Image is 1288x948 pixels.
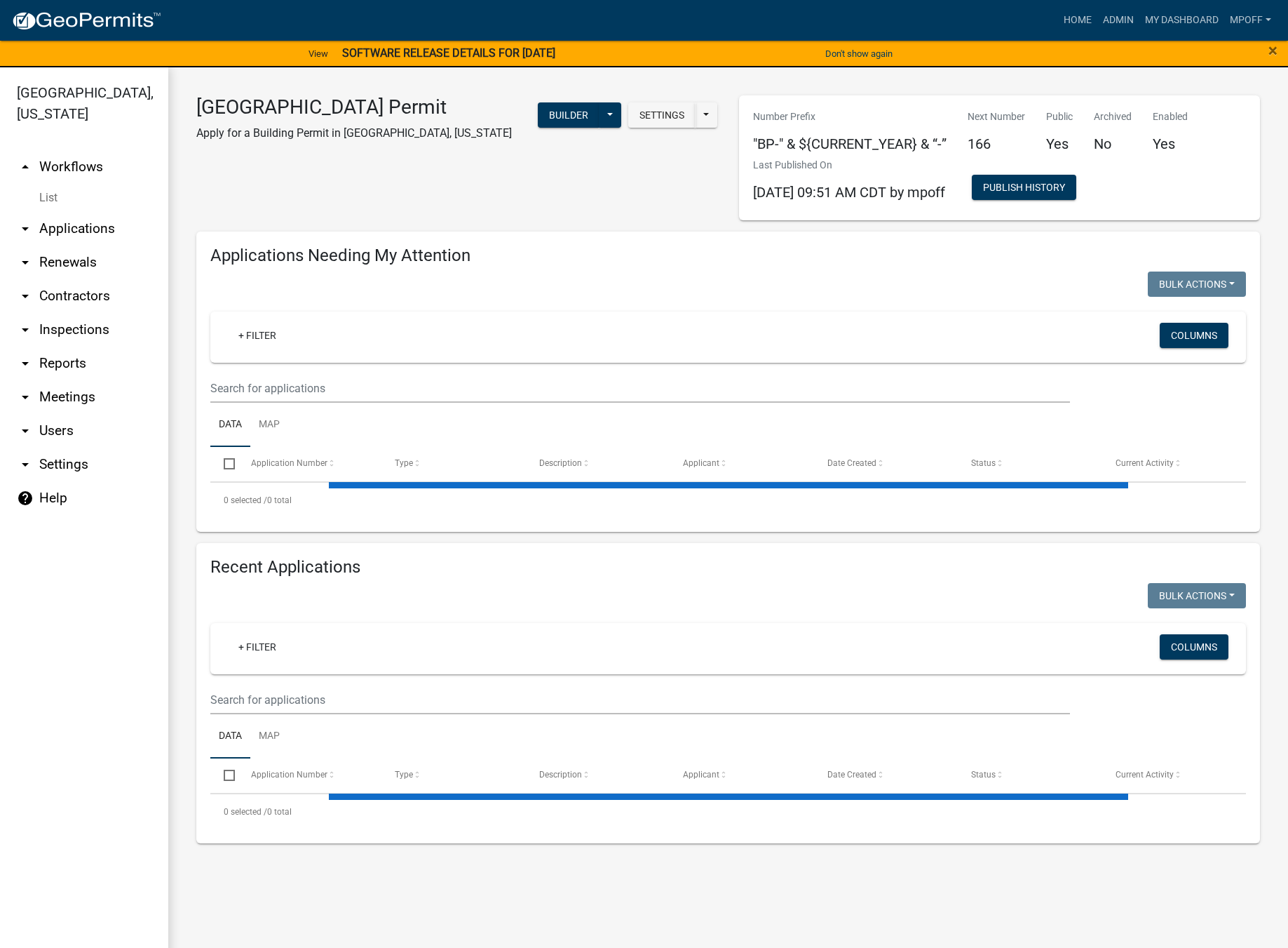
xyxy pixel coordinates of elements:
input: Search for applications [210,686,1070,714]
datatable-header-cell: Date Created [813,447,958,481]
button: Don't show again [820,42,898,65]
datatable-header-cell: Current Activity [1101,447,1246,481]
i: arrow_drop_down [17,422,34,439]
i: arrow_drop_down [17,254,34,271]
button: Columns [1160,323,1228,348]
datatable-header-cell: Type [381,759,526,792]
p: Archived [1094,109,1132,124]
datatable-header-cell: Applicant [670,447,814,481]
span: Current Activity [1116,458,1174,468]
a: Map [250,714,288,759]
h5: "BP-" & ${CURRENT_YEAR} & “-” [753,135,947,152]
h5: Yes [1046,135,1073,152]
a: Admin [1097,7,1139,34]
button: Builder [538,102,599,128]
datatable-header-cell: Type [381,447,526,481]
datatable-header-cell: Status [958,447,1102,481]
a: Data [210,403,250,448]
span: Date Created [827,770,876,780]
p: Next Number [968,109,1025,124]
i: arrow_drop_down [17,355,34,372]
input: Search for applications [210,374,1070,403]
span: Applicant [683,770,719,780]
i: arrow_drop_down [17,321,34,338]
span: Application Number [251,458,327,468]
span: Status [971,458,996,468]
span: [DATE] 09:51 AM CDT by mpoff [753,184,945,201]
datatable-header-cell: Date Created [813,759,958,792]
p: Apply for a Building Permit in [GEOGRAPHIC_DATA], [US_STATE] [196,125,512,142]
button: Bulk Actions [1148,272,1246,297]
a: View [303,42,334,65]
h5: Yes [1153,135,1188,152]
i: arrow_drop_down [17,288,34,305]
span: Type [395,770,413,780]
p: Last Published On [753,158,945,173]
i: help [17,490,34,507]
span: Description [539,458,582,468]
a: Map [250,403,288,448]
span: × [1268,41,1277,60]
span: Description [539,770,582,780]
datatable-header-cell: Status [958,759,1102,792]
div: 0 total [210,483,1246,518]
a: + Filter [227,323,287,348]
span: Applicant [683,458,719,468]
datatable-header-cell: Application Number [237,447,381,481]
datatable-header-cell: Current Activity [1101,759,1246,792]
a: + Filter [227,634,287,660]
span: Application Number [251,770,327,780]
button: Close [1268,42,1277,59]
i: arrow_drop_up [17,159,34,175]
h5: 166 [968,135,1025,152]
h5: No [1094,135,1132,152]
h4: Applications Needing My Attention [210,246,1246,266]
datatable-header-cell: Select [210,759,237,792]
datatable-header-cell: Description [525,759,670,792]
strong: SOFTWARE RELEASE DETAILS FOR [DATE] [342,46,555,60]
button: Bulk Actions [1148,583,1246,608]
i: arrow_drop_down [17,389,34,406]
datatable-header-cell: Select [210,447,237,481]
a: Data [210,714,250,759]
a: mpoff [1224,7,1277,34]
wm-modal-confirm: Workflow Publish History [972,182,1076,194]
span: 0 selected / [224,807,267,817]
p: Enabled [1153,109,1188,124]
h3: [GEOGRAPHIC_DATA] Permit [196,95,512,119]
datatable-header-cell: Description [525,447,670,481]
button: Publish History [972,175,1076,200]
div: 0 total [210,794,1246,829]
span: Type [395,458,413,468]
button: Columns [1160,634,1228,660]
p: Number Prefix [753,109,947,124]
a: Home [1058,7,1097,34]
span: 0 selected / [224,495,267,505]
p: Public [1046,109,1073,124]
i: arrow_drop_down [17,456,34,473]
i: arrow_drop_down [17,220,34,237]
span: Status [971,770,996,780]
button: Settings [628,102,696,128]
a: My Dashboard [1139,7,1224,34]
h4: Recent Applications [210,557,1246,578]
datatable-header-cell: Applicant [670,759,814,792]
span: Current Activity [1116,770,1174,780]
datatable-header-cell: Application Number [237,759,381,792]
span: Date Created [827,458,876,468]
